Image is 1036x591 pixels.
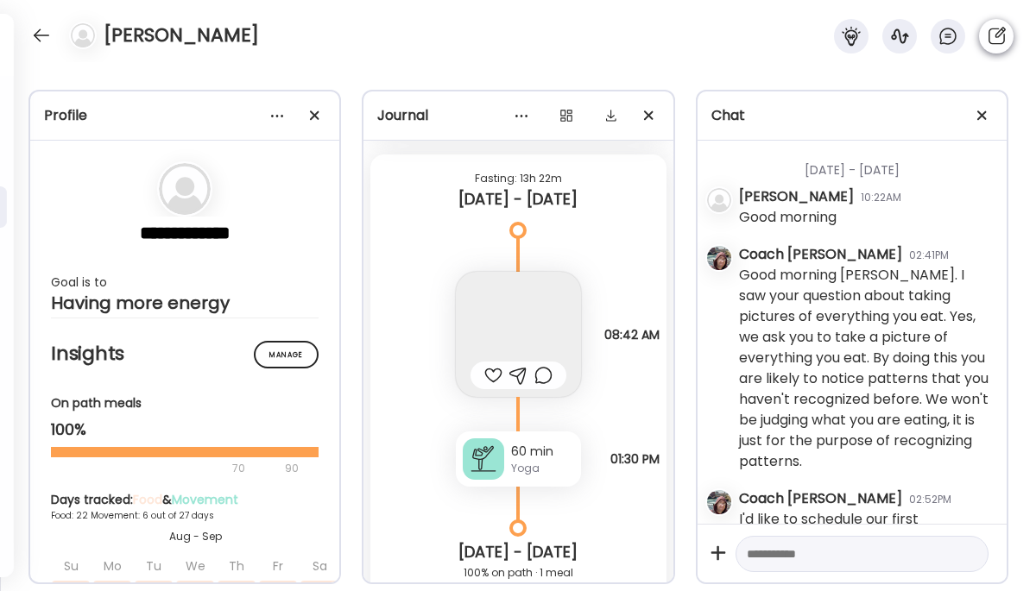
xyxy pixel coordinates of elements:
[739,244,902,265] div: Coach [PERSON_NAME]
[283,458,300,479] div: 90
[511,461,574,476] div: Yoga
[739,207,837,228] div: Good morning
[218,551,256,581] div: Th
[51,272,319,292] div: Goal is to
[104,22,259,49] h4: [PERSON_NAME]
[384,189,652,210] div: [DATE] - [DATE]
[707,188,731,212] img: bg-avatar-default.svg
[604,328,660,342] span: 08:42 AM
[259,551,297,581] div: Fr
[707,246,731,270] img: avatars%2F3oh6dRocyxbjBjEj4169e9TrPlM2
[51,509,339,522] div: Food: 22 Movement: 6 out of 27 days
[254,341,319,368] div: Manage
[51,419,319,440] div: 100%
[739,488,902,509] div: Coach [PERSON_NAME]
[377,105,659,126] div: Journal
[711,105,993,126] div: Chat
[739,141,993,186] div: [DATE] - [DATE]
[707,490,731,514] img: avatars%2F3oh6dRocyxbjBjEj4169e9TrPlM2
[51,491,339,509] div: Days tracked: &
[300,551,338,581] div: Sa
[51,458,280,479] div: 70
[861,190,901,205] div: 10:22AM
[909,492,951,507] div: 02:52PM
[51,341,319,367] h2: Insights
[93,551,131,581] div: Mo
[51,292,319,313] div: Having more energy
[739,186,854,207] div: [PERSON_NAME]
[51,394,319,412] div: On path meals
[739,265,993,472] div: Good morning [PERSON_NAME]. I saw your question about taking pictures of everything you eat. Yes,...
[909,248,949,263] div: 02:41PM
[159,163,211,215] img: bg-avatar-default.svg
[172,491,238,508] span: Movement
[51,529,339,544] div: Aug - Sep
[44,105,325,126] div: Profile
[610,452,660,466] span: 01:30 PM
[133,491,162,508] span: Food
[384,542,652,563] div: [DATE] - [DATE]
[384,168,652,189] div: Fasting: 13h 22m
[71,23,95,47] img: bg-avatar-default.svg
[135,551,173,581] div: Tu
[511,443,574,461] div: 60 min
[176,551,214,581] div: We
[52,551,90,581] div: Su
